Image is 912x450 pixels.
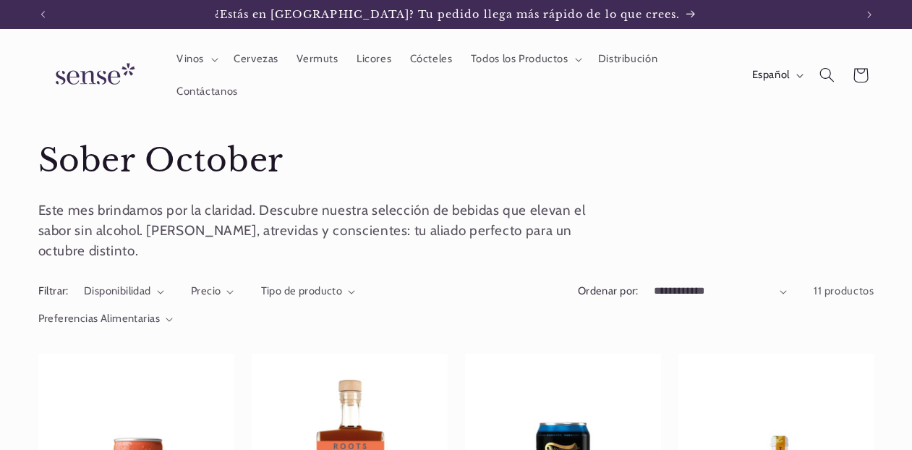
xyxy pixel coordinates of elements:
[743,61,810,90] button: Español
[38,54,147,95] img: Sense
[167,43,224,75] summary: Vinos
[38,311,174,327] summary: Preferencias Alimentarias (0 seleccionado)
[176,52,204,66] span: Vinos
[297,52,338,66] span: Vermuts
[38,140,874,182] h1: Sober October
[810,59,843,92] summary: Búsqueda
[167,75,247,107] a: Contáctanos
[410,52,453,66] span: Cócteles
[191,284,234,300] summary: Precio
[471,52,568,66] span: Todos los Productos
[33,49,153,102] a: Sense
[401,43,461,75] a: Cócteles
[752,67,790,83] span: Español
[261,284,356,300] summary: Tipo de producto (0 seleccionado)
[347,43,401,75] a: Licores
[191,284,221,297] span: Precio
[814,284,874,297] span: 11 productos
[84,284,164,300] summary: Disponibilidad (0 seleccionado)
[38,200,596,261] p: Este mes brindamos por la claridad. Descubre nuestra selección de bebidas que elevan el sabor sin...
[234,52,278,66] span: Cervezas
[461,43,589,75] summary: Todos los Productos
[38,312,161,325] span: Preferencias Alimentarias
[288,43,348,75] a: Vermuts
[578,284,639,297] label: Ordenar por:
[357,52,391,66] span: Licores
[84,284,151,297] span: Disponibilidad
[589,43,667,75] a: Distribución
[261,284,343,297] span: Tipo de producto
[224,43,287,75] a: Cervezas
[38,284,69,300] h2: Filtrar:
[176,85,238,98] span: Contáctanos
[215,8,681,21] span: ¿Estás en [GEOGRAPHIC_DATA]? Tu pedido llega más rápido de lo que crees.
[598,52,658,66] span: Distribución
